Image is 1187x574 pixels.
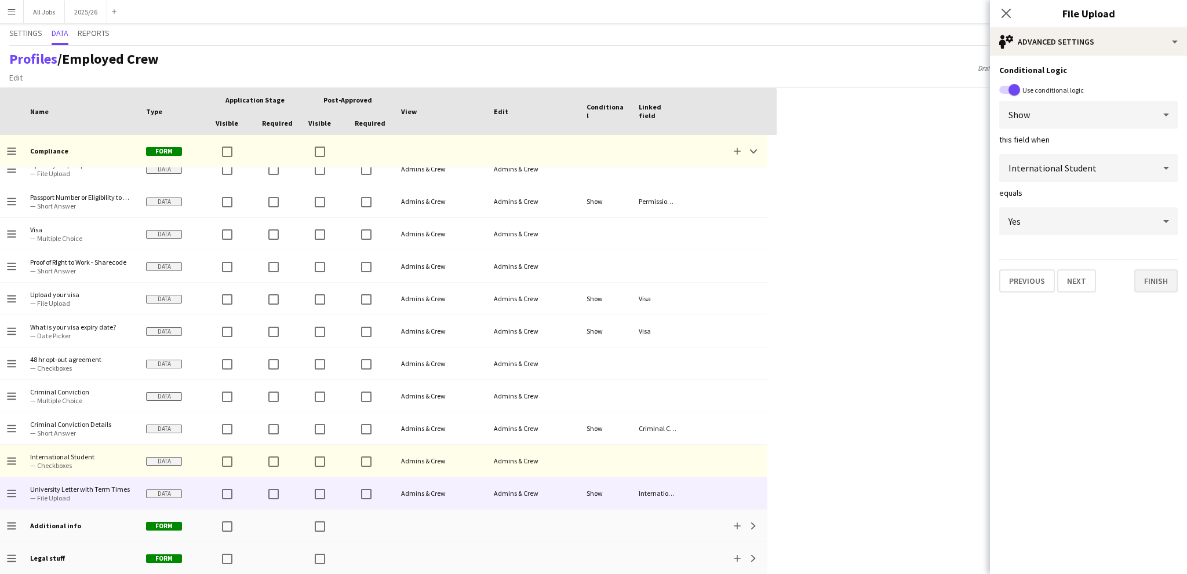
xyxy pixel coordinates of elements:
[990,28,1187,56] div: Advanced settings
[1008,109,1030,120] span: Show
[999,188,1178,198] div: equals
[308,119,331,127] span: Visible
[146,107,162,116] span: Type
[30,364,132,372] span: — Checkboxes
[487,250,580,282] div: Admins & Crew
[990,6,1187,21] h3: File Upload
[30,147,68,155] b: Compliance
[487,380,580,412] div: Admins & Crew
[632,185,684,217] div: Permission to Work in the [GEOGRAPHIC_DATA]
[487,348,580,379] div: Admins & Crew
[62,50,159,68] span: Employed Crew
[355,119,385,127] span: Required
[30,355,132,364] span: 48 hr opt-out agreement
[146,295,182,304] span: Data
[1008,162,1097,174] span: International Student
[30,169,132,178] span: — File Upload
[30,452,132,461] span: International Student
[487,185,580,217] div: Admins & Crew
[30,202,132,210] span: — Short Answer
[24,1,65,23] button: All Jobs
[394,445,487,477] div: Admins & Crew
[580,283,632,315] div: Show
[394,250,487,282] div: Admins & Crew
[632,283,684,315] div: Visa
[30,258,132,266] span: Proof of RIght to Work - Sharecode
[30,234,132,243] span: — Multiple Choice
[487,218,580,250] div: Admins & Crew
[30,461,132,470] span: — Checkboxes
[30,429,132,437] span: — Short Answer
[580,477,632,509] div: Show
[632,315,684,347] div: Visa
[494,107,508,116] span: Edit
[394,477,487,509] div: Admins & Crew
[487,153,580,185] div: Admins & Crew
[146,522,182,531] span: Form
[487,445,580,477] div: Admins & Crew
[30,521,81,530] b: Additional info
[30,290,132,299] span: Upload your visa
[394,153,487,185] div: Admins & Crew
[394,218,487,250] div: Admins & Crew
[65,1,107,23] button: 2025/26
[394,348,487,379] div: Admins & Crew
[30,485,132,493] span: University Letter with Term Times
[30,396,132,405] span: — Multiple Choice
[9,72,23,83] span: Edit
[632,412,684,444] div: Criminal Conviction
[487,477,580,509] div: Admins & Crew
[5,70,27,85] a: Edit
[30,107,49,116] span: Name
[401,107,417,116] span: View
[78,29,110,37] span: Reports
[146,360,182,368] span: Data
[216,119,238,127] span: Visible
[394,380,487,412] div: Admins & Crew
[30,193,132,202] span: Passport Number or Eligibility to Work Expiry Date
[146,392,182,401] span: Data
[394,315,487,347] div: Admins & Crew
[30,225,132,234] span: Visa
[394,185,487,217] div: Admins & Crew
[1057,269,1096,293] button: Next
[146,457,182,466] span: Data
[146,554,182,563] span: Form
[632,477,684,509] div: International Student
[146,489,182,498] span: Data
[146,147,182,156] span: Form
[30,266,132,275] span: — Short Answer
[146,230,182,239] span: Data
[999,269,1055,293] button: Previous
[972,64,1066,72] span: Draft saved at [DATE] 9:55am
[146,327,182,336] span: Data
[487,315,580,347] div: Admins & Crew
[1020,86,1084,94] label: Use conditional logic
[487,412,580,444] div: Admins & Crew
[9,50,57,68] a: Profiles
[487,283,580,315] div: Admins & Crew
[146,165,182,174] span: Data
[639,103,677,120] span: Linked field
[580,315,632,347] div: Show
[999,65,1178,75] h3: Conditional Logic
[52,29,68,37] span: Data
[580,412,632,444] div: Show
[146,198,182,206] span: Data
[146,262,182,271] span: Data
[394,412,487,444] div: Admins & Crew
[30,554,65,562] b: Legal stuff
[30,299,132,308] span: — File Upload
[30,493,132,502] span: — File Upload
[1008,215,1021,227] span: Yes
[999,134,1178,145] div: this field when
[30,420,132,429] span: Criminal Conviction Details
[262,119,293,127] span: Required
[394,283,487,315] div: Admins & Crew
[323,96,372,104] span: Post-Approved
[1134,269,1178,293] button: Finish
[30,323,132,331] span: What is your visa expiry date?
[587,103,625,120] span: Conditional
[30,387,132,396] span: Criminal Conviction
[9,50,159,68] h1: /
